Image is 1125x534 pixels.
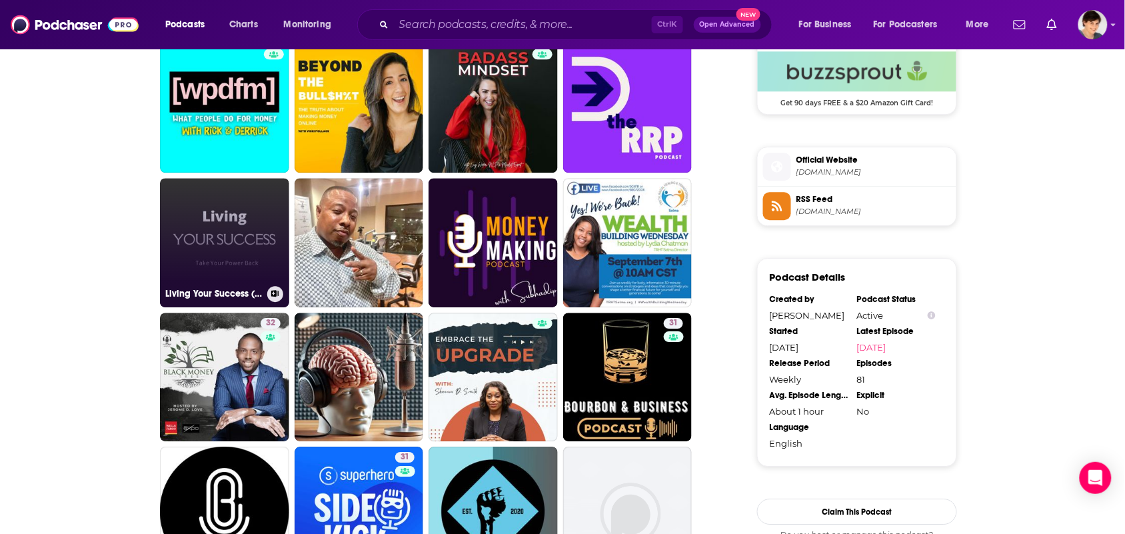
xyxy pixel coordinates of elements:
[736,8,760,21] span: New
[857,326,936,337] div: Latest Episode
[1078,10,1108,39] span: Logged in as bethwouldknow
[160,178,289,307] a: Living Your Success (24/7)
[1078,10,1108,39] img: User Profile
[652,16,683,33] span: Ctrl K
[865,14,957,35] button: open menu
[770,342,848,353] div: [DATE]
[370,9,785,40] div: Search podcasts, credits, & more...
[261,318,281,329] a: 32
[770,374,848,385] div: Weekly
[664,318,683,329] a: 31
[395,452,415,463] a: 31
[156,14,222,35] button: open menu
[790,14,868,35] button: open menu
[165,288,262,299] h3: Living Your Success (24/7)
[758,51,956,91] img: Buzzsprout Deal: Get 90 days FREE & a $20 Amazon Gift Card!
[284,15,331,34] span: Monitoring
[857,374,936,385] div: 81
[770,294,848,305] div: Created by
[770,326,848,337] div: Started
[966,15,989,34] span: More
[757,499,957,525] button: Claim This Podcast
[694,17,761,33] button: Open AdvancedNew
[11,12,139,37] img: Podchaser - Follow, Share and Rate Podcasts
[770,390,848,401] div: Avg. Episode Length
[770,422,848,433] div: Language
[1080,462,1112,494] div: Open Intercom Messenger
[799,15,852,34] span: For Business
[796,167,951,177] span: podcasts.bcast.fm
[266,317,275,330] span: 32
[165,15,205,34] span: Podcasts
[957,14,1006,35] button: open menu
[770,406,848,417] div: About 1 hour
[857,390,936,401] div: Explicit
[796,154,951,166] span: Official Website
[874,15,938,34] span: For Podcasters
[669,317,678,330] span: 31
[770,310,848,321] div: [PERSON_NAME]
[770,358,848,369] div: Release Period
[857,342,936,353] a: [DATE]
[401,451,409,464] span: 31
[700,21,755,28] span: Open Advanced
[1008,13,1031,36] a: Show notifications dropdown
[857,310,936,321] div: Active
[796,193,951,205] span: RSS Feed
[857,294,936,305] div: Podcast Status
[275,14,349,35] button: open menu
[928,311,936,321] button: Show Info
[770,271,846,283] h3: Podcast Details
[160,313,289,442] a: 32
[394,14,652,35] input: Search podcasts, credits, & more...
[221,14,266,35] a: Charts
[1042,13,1062,36] a: Show notifications dropdown
[758,51,956,106] a: Buzzsprout Deal: Get 90 days FREE & a $20 Amazon Gift Card!
[857,358,936,369] div: Episodes
[563,313,692,442] a: 31
[758,91,956,107] span: Get 90 days FREE & a $20 Amazon Gift Card!
[763,153,951,181] a: Official Website[DOMAIN_NAME]
[763,192,951,220] a: RSS Feed[DOMAIN_NAME]
[796,207,951,217] span: feeds.buzzsprout.com
[770,438,848,449] div: English
[229,15,258,34] span: Charts
[857,406,936,417] div: No
[1078,10,1108,39] button: Show profile menu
